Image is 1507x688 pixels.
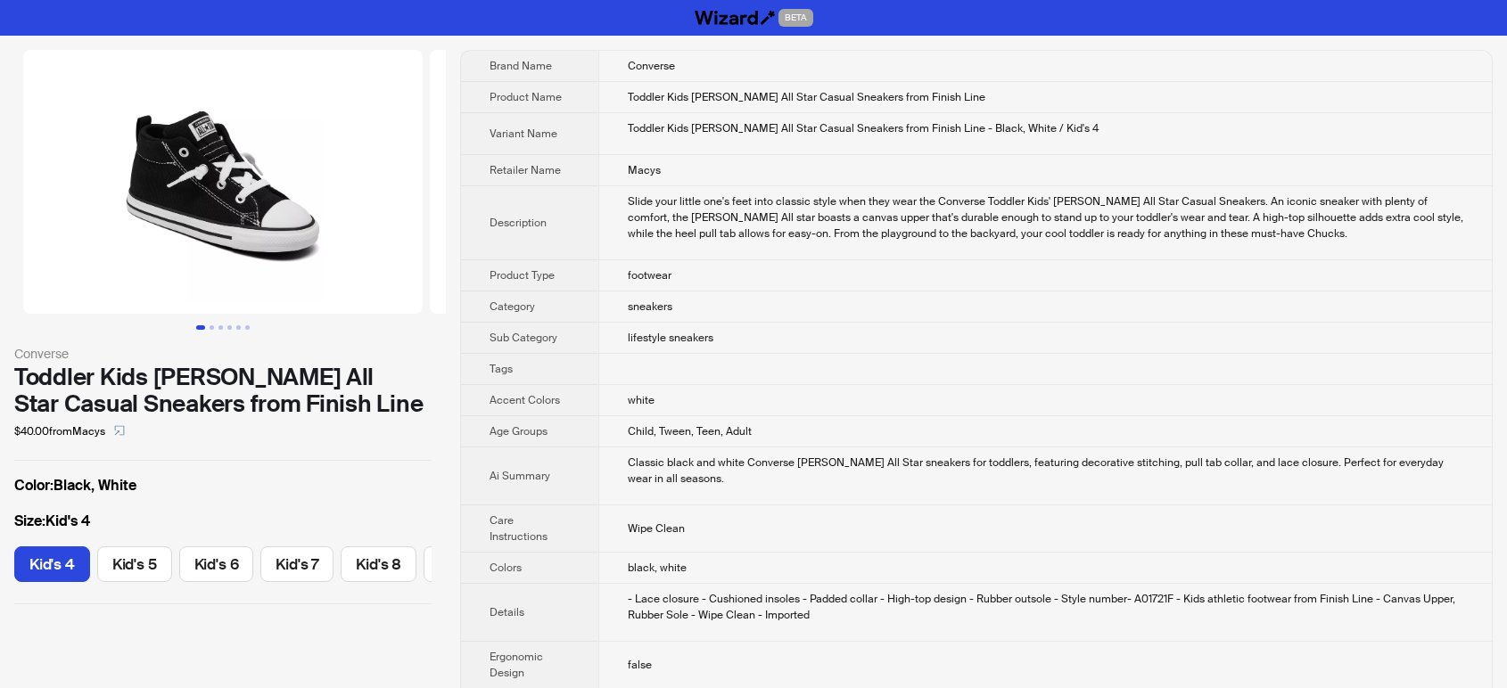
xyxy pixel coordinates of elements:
span: Variant Name [490,127,557,141]
span: lifestyle sneakers [628,331,713,345]
span: Wipe Clean [628,521,685,536]
span: Kid's 5 [112,554,157,574]
span: Brand Name [490,59,552,73]
span: Child, Tween, Teen, Adult [628,424,752,438]
span: sneakers [628,299,672,314]
span: Kid's 7 [276,554,318,574]
span: BETA [778,9,813,27]
span: Age Groups [490,424,548,438]
div: Slide your little one's feet into classic style when they wear the Converse Toddler Kids' Chuck T... [628,193,1463,242]
label: available [341,546,416,582]
label: available [424,546,505,582]
span: Ai Summary [490,469,550,483]
button: Go to slide 4 [227,325,232,330]
span: Description [490,216,547,230]
button: Go to slide 5 [236,325,241,330]
label: Black, White [14,475,432,496]
span: Toddler Kids [PERSON_NAME] All Star Casual Sneakers from Finish Line [628,90,985,104]
span: Accent Colors [490,393,560,407]
div: Toddler Kids [PERSON_NAME] All Star Casual Sneakers from Finish Line [14,364,432,417]
button: Go to slide 2 [210,325,214,330]
span: Macys [628,163,661,177]
label: Kid's 4 [14,511,432,532]
span: Sub Category [490,331,557,345]
span: white [628,393,655,407]
div: Converse [14,344,432,364]
span: Care Instructions [490,513,548,544]
span: Size : [14,512,45,530]
button: Go to slide 1 [196,325,205,330]
div: $40.00 from Macys [14,417,432,446]
button: Go to slide 3 [218,325,223,330]
span: Category [490,299,535,314]
span: Ergonomic Design [490,650,543,680]
span: black, white [628,561,687,575]
div: Classic black and white Converse Chuck Taylor All Star sneakers for toddlers, featuring decorativ... [628,455,1463,487]
span: false [628,658,652,672]
span: Details [490,605,524,619]
span: Kid's 8 [356,554,401,574]
label: available [14,546,90,582]
div: - Lace closure - Cushioned insoles - Padded collar - High-top design - Rubber outsole - Style num... [628,591,1463,623]
span: Kid's 4 [29,554,75,574]
div: Toddler Kids Chuck Taylor All Star Casual Sneakers from Finish Line - Black, White / Kid's 4 [628,120,1463,136]
label: available [260,546,334,582]
span: Product Type [490,268,555,283]
span: Converse [628,59,675,73]
label: available [179,546,254,582]
button: Go to slide 6 [245,325,250,330]
span: Colors [490,561,522,575]
span: Kid's 6 [194,554,239,574]
img: Toddler Kids Chuck Taylor All Star Casual Sneakers from Finish Line Toddler Kids Chuck Taylor All... [23,50,423,314]
span: Product Name [490,90,562,104]
span: Color : [14,476,54,495]
label: available [97,546,172,582]
span: Retailer Name [490,163,561,177]
span: Tags [490,362,513,376]
img: Toddler Kids Chuck Taylor All Star Casual Sneakers from Finish Line Toddler Kids Chuck Taylor All... [430,50,829,314]
span: select [114,425,125,436]
span: footwear [628,268,671,283]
